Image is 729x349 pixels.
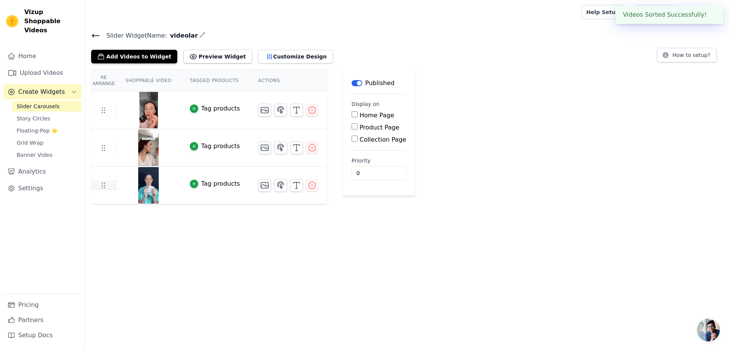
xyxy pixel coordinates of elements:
[181,70,249,92] th: Tagged Products
[12,113,82,124] a: Story Circles
[17,103,60,110] span: Slider Carousels
[258,141,271,154] button: Change Thumbnail
[12,101,82,112] a: Slider Carousels
[3,297,82,313] a: Pricing
[360,136,406,143] label: Collection Page
[183,50,252,63] button: Preview Widget
[100,31,167,40] span: Slider Widget Name:
[91,50,177,63] button: Add Videos to Widget
[18,87,65,96] span: Create Widgets
[3,65,82,81] a: Upload Videos
[138,167,159,204] img: tn-6654a9ab2f134e98adf0f31ee95bf733.png
[190,104,240,113] button: Tag products
[657,53,717,60] a: How to setup?
[352,157,406,164] label: Priority
[697,319,720,341] a: Açık sohbet
[707,10,716,19] button: Close
[3,328,82,343] a: Setup Docs
[12,125,82,136] a: Floating-Pop ⭐
[91,70,116,92] th: Re Arrange
[657,48,717,62] button: How to setup?
[190,179,240,188] button: Tag products
[3,164,82,179] a: Analytics
[3,49,82,64] a: Home
[3,313,82,328] a: Partners
[24,8,79,35] span: Vizup Shoppable Videos
[138,92,159,128] img: vizup-images-890d.png
[199,30,205,41] div: Edit Name
[17,151,52,159] span: Banner Video
[201,104,240,113] div: Tag products
[258,104,271,117] button: Change Thumbnail
[201,142,240,151] div: Tag products
[17,139,43,147] span: Grid Wrap
[581,5,624,19] a: Help Setup
[258,50,333,63] button: Customize Design
[697,5,723,19] p: Upnose
[167,31,198,40] span: videolar
[138,129,159,166] img: tn-e269275513704e16b858d106892824eb.png
[258,179,271,192] button: Change Thumbnail
[201,179,240,188] div: Tag products
[190,142,240,151] button: Tag products
[365,79,394,88] p: Published
[685,5,723,19] button: U Upnose
[3,181,82,196] a: Settings
[12,150,82,160] a: Banner Video
[352,100,380,108] legend: Display on
[12,137,82,148] a: Grid Wrap
[3,84,82,99] button: Create Widgets
[249,70,327,92] th: Actions
[360,112,394,119] label: Home Page
[635,5,679,19] a: Book Demo
[360,124,399,131] label: Product Page
[116,70,180,92] th: Shoppable Video
[6,15,18,27] img: Vizup
[17,115,50,122] span: Story Circles
[17,127,58,134] span: Floating-Pop ⭐
[615,6,724,24] div: Videos Sorted Successfully!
